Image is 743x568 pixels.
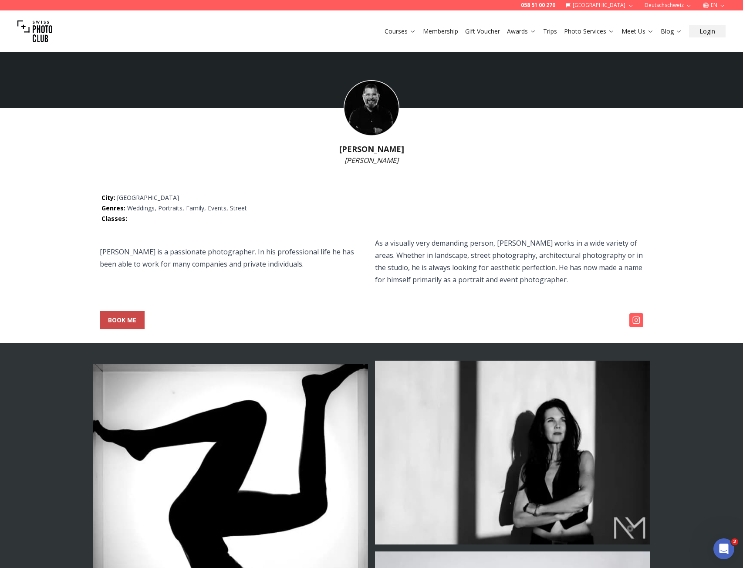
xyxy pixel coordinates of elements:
a: Awards [507,27,536,36]
p: [PERSON_NAME] is a passionate photographer. In his professional life he has been able to work for... [100,246,368,270]
img: Instagram [629,313,643,327]
span: Genres : [101,204,125,212]
a: Photo Services [564,27,615,36]
button: Photo Services [561,25,618,37]
a: Blog [661,27,682,36]
p: Weddings, Portraits, Family, Events, Street [101,204,642,213]
button: Meet Us [618,25,657,37]
button: Trips [540,25,561,37]
span: City : [101,193,117,202]
a: 058 51 00 270 [521,2,555,9]
a: Membership [423,27,458,36]
span: Classes : [101,214,127,223]
button: Gift Voucher [462,25,503,37]
a: Trips [543,27,557,36]
p: [GEOGRAPHIC_DATA] [101,193,642,202]
iframe: Intercom live chat [713,538,734,559]
img: Swiss photo club [17,14,52,49]
p: As a visually very demanding person, [PERSON_NAME] works in a wide variety of areas. Whether in l... [375,237,643,286]
img: Niels Menko [344,80,399,136]
button: Login [689,25,726,37]
b: BOOK ME [108,316,136,325]
img: Photo by Niels Menko [375,361,650,544]
button: Membership [419,25,462,37]
span: 2 [731,538,738,545]
button: Blog [657,25,686,37]
button: Courses [381,25,419,37]
a: Courses [385,27,416,36]
a: Meet Us [621,27,654,36]
button: Awards [503,25,540,37]
button: BOOK ME [100,311,145,329]
a: Gift Voucher [465,27,500,36]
